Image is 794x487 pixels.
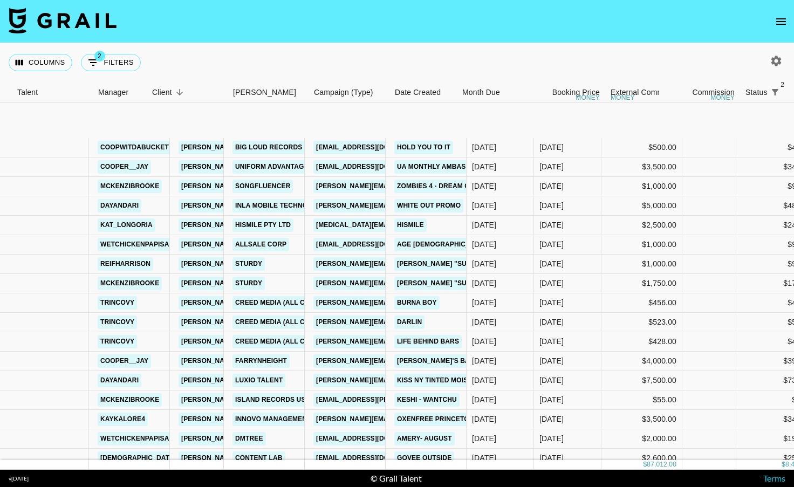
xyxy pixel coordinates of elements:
a: Govee Outside [394,451,454,465]
a: cooper__jay [98,160,151,174]
a: [PERSON_NAME][EMAIL_ADDRESS][DOMAIN_NAME] [179,180,354,193]
a: [EMAIL_ADDRESS][DOMAIN_NAME] [313,141,434,154]
a: kaykalore4 [98,413,148,426]
a: [EMAIL_ADDRESS][DOMAIN_NAME] [313,238,434,251]
a: Songfluencer [232,180,293,193]
div: Talent [12,82,93,103]
a: Creed Media (All Campaigns) [232,296,345,310]
div: $2,000.00 [601,429,682,449]
div: 8/18/2025 [472,220,496,230]
div: 8/11/2025 [472,142,496,153]
a: [PERSON_NAME][EMAIL_ADDRESS][DOMAIN_NAME] [179,315,354,329]
a: Keshi - Wantchu [394,393,460,407]
div: Aug '25 [539,355,564,366]
button: Select columns [9,54,72,71]
div: money [710,94,735,101]
div: $2,600.00 [601,449,682,468]
div: Aug '25 [539,452,564,463]
div: Client [152,82,172,103]
div: Aug '25 [539,239,564,250]
div: Aug '25 [539,297,564,308]
a: wetchickenpapisauce [98,432,186,445]
a: [PERSON_NAME][EMAIL_ADDRESS][DOMAIN_NAME] [313,413,489,426]
a: Burna Boy [394,296,440,310]
a: [PERSON_NAME]'s Back to [GEOGRAPHIC_DATA] [394,354,565,368]
a: Zombies 4 - Dream Come True [394,180,507,193]
div: Aug '25 [539,181,564,191]
a: White Out Promo [394,199,463,212]
a: Inla Mobile Technology Co., Limited [232,199,373,212]
a: wetchickenpapisauce [98,238,186,251]
a: [PERSON_NAME][EMAIL_ADDRESS][DOMAIN_NAME] [313,277,489,290]
a: Age [DEMOGRAPHIC_DATA]'s foundation powder [394,238,574,251]
div: 8/6/2025 [472,414,496,424]
div: Campaign (Type) [314,82,373,103]
a: [PERSON_NAME][EMAIL_ADDRESS][DOMAIN_NAME] [179,413,354,426]
div: Aug '25 [539,336,564,347]
a: STURDY [232,257,265,271]
a: mckenzibrooke [98,277,162,290]
a: [EMAIL_ADDRESS][PERSON_NAME][DOMAIN_NAME] [313,393,489,407]
div: Aug '25 [539,161,564,172]
div: $1,000.00 [601,235,682,255]
div: 8/4/2025 [472,200,496,211]
a: [PERSON_NAME][EMAIL_ADDRESS][DOMAIN_NAME] [179,160,354,174]
a: trincovy [98,296,137,310]
a: [PERSON_NAME][EMAIL_ADDRESS][DOMAIN_NAME] [179,277,354,290]
div: 87,012.00 [647,460,676,469]
a: coopwitdabucket [98,141,172,154]
img: Grail Talent [9,8,117,33]
a: UA Monthly Ambassador Campaign [394,160,530,174]
div: Booking Price [552,82,600,103]
div: 2 active filters [768,85,783,100]
a: [PERSON_NAME][EMAIL_ADDRESS][DOMAIN_NAME] [179,218,354,232]
a: [PERSON_NAME][EMAIL_ADDRESS][DOMAIN_NAME] [313,335,489,348]
div: $428.00 [601,332,682,352]
a: [PERSON_NAME][EMAIL_ADDRESS][DOMAIN_NAME] [179,141,354,154]
div: External Commission [611,82,683,103]
div: $7,500.00 [601,371,682,390]
div: $1,000.00 [601,255,682,274]
div: 8/7/2025 [472,181,496,191]
div: $3,500.00 [601,157,682,177]
div: Aug '25 [539,433,564,444]
div: Aug '25 [539,200,564,211]
div: Aug '25 [539,317,564,327]
div: © Grail Talent [371,473,422,484]
a: Innovo Management [232,413,314,426]
div: Date Created [389,82,457,103]
a: Creed Media (All Campaigns) [232,315,345,329]
a: ALLSALE Corp [232,238,289,251]
a: Island Records US [232,393,309,407]
div: Aug '25 [539,375,564,386]
div: 8/25/2025 [472,278,496,289]
a: Hismile Pty Ltd [232,218,293,232]
a: [PERSON_NAME][EMAIL_ADDRESS][DOMAIN_NAME] [179,374,354,387]
a: trincovy [98,315,137,329]
div: $1,750.00 [601,274,682,293]
button: Show filters [768,85,783,100]
a: Dmtree [232,432,266,445]
a: Content Lab [232,451,285,465]
a: [PERSON_NAME][EMAIL_ADDRESS][DOMAIN_NAME] [313,199,489,212]
a: [PERSON_NAME][EMAIL_ADDRESS][DOMAIN_NAME] [179,432,354,445]
a: [PERSON_NAME][EMAIL_ADDRESS][DOMAIN_NAME] [179,451,354,465]
span: 2 [777,79,788,90]
div: 7/17/2025 [472,375,496,386]
div: $55.00 [601,390,682,410]
a: [PERSON_NAME][EMAIL_ADDRESS][DOMAIN_NAME] [179,199,354,212]
div: Date Created [395,82,441,103]
a: [EMAIL_ADDRESS][DOMAIN_NAME] [313,160,434,174]
a: mckenzibrooke [98,393,162,407]
a: [PERSON_NAME][EMAIL_ADDRESS][DOMAIN_NAME] [313,180,489,193]
a: farrynheight [232,354,290,368]
button: open drawer [770,11,792,32]
a: [PERSON_NAME][EMAIL_ADDRESS][DOMAIN_NAME] [313,315,489,329]
a: KISS NY Tinted Moisturizer [394,374,499,387]
div: Client [147,82,228,103]
a: [PERSON_NAME][EMAIL_ADDRESS][DOMAIN_NAME] [179,393,354,407]
a: [EMAIL_ADDRESS][DOMAIN_NAME] [313,451,434,465]
a: hold you to it [394,141,453,154]
a: [PERSON_NAME] "Sugar Sweet" [394,277,512,290]
a: Terms [763,473,785,483]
